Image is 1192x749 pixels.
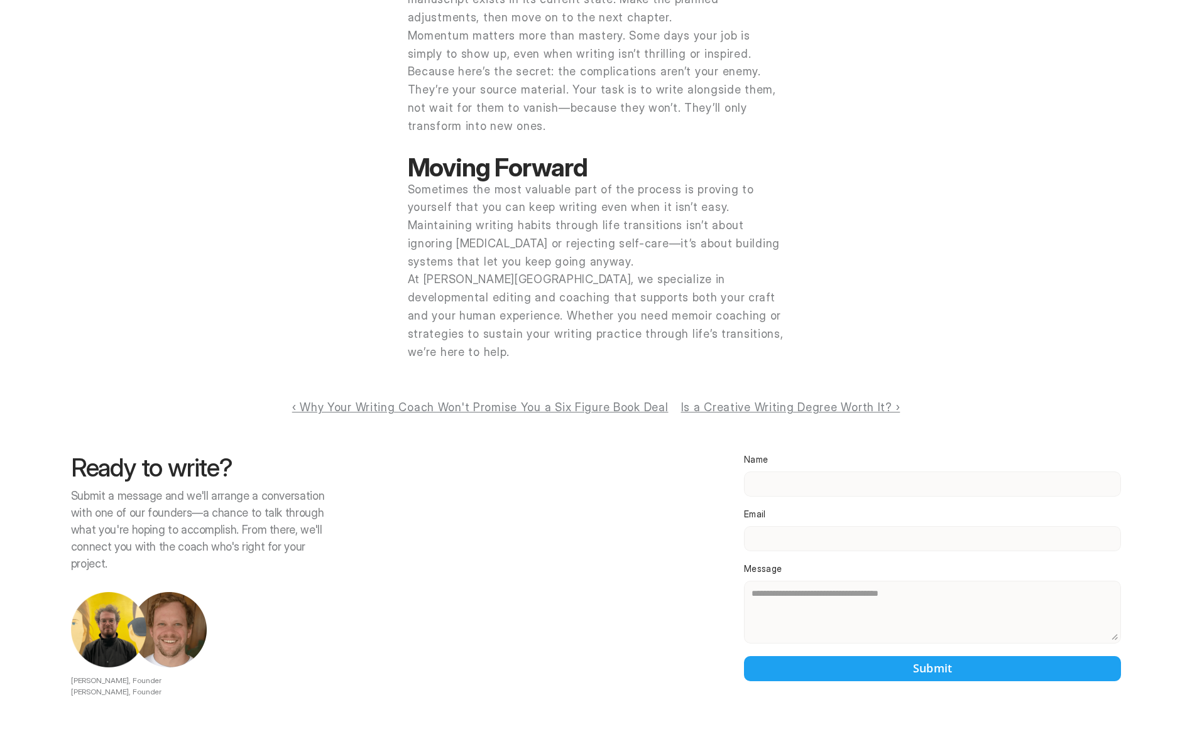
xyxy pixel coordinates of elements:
[408,271,785,361] p: At [PERSON_NAME][GEOGRAPHIC_DATA], we specialize in developmental editing and coaching that suppo...
[71,675,332,686] p: [PERSON_NAME], Founder
[744,581,1121,644] textarea: Message
[744,526,1121,551] input: Email
[408,181,785,271] p: Sometimes the most valuable part of the process is proving to yourself that you can keep writing ...
[71,487,332,572] p: Submit a message and we'll arrange a conversation with one of our founders—a chance to talk throu...
[744,564,782,574] p: Message
[131,592,207,667] img: Ben Griffin, Hewes House Founder who helps with business plan writing services, business writing ...
[292,401,669,414] a: ‹ Why Your Writing Coach Won't Promise You a Six Figure Book Deal
[744,656,1121,681] button: Submit
[408,152,588,183] strong: Moving Forward
[71,686,332,698] p: [PERSON_NAME], Founder
[913,660,952,677] p: Submit
[681,401,900,414] a: Is a Creative Writing Degree Worth It? ›
[744,509,765,520] p: Email
[408,27,785,136] p: Momentum matters more than mastery. Some days your job is simply to show up, even when writing is...
[71,592,146,667] img: Josh Boardman, Hewes House writing coach, book coach, author coach, and freelance book editor
[744,471,1121,497] input: Name
[744,455,768,465] p: Name
[71,455,332,481] h2: Ready to write?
